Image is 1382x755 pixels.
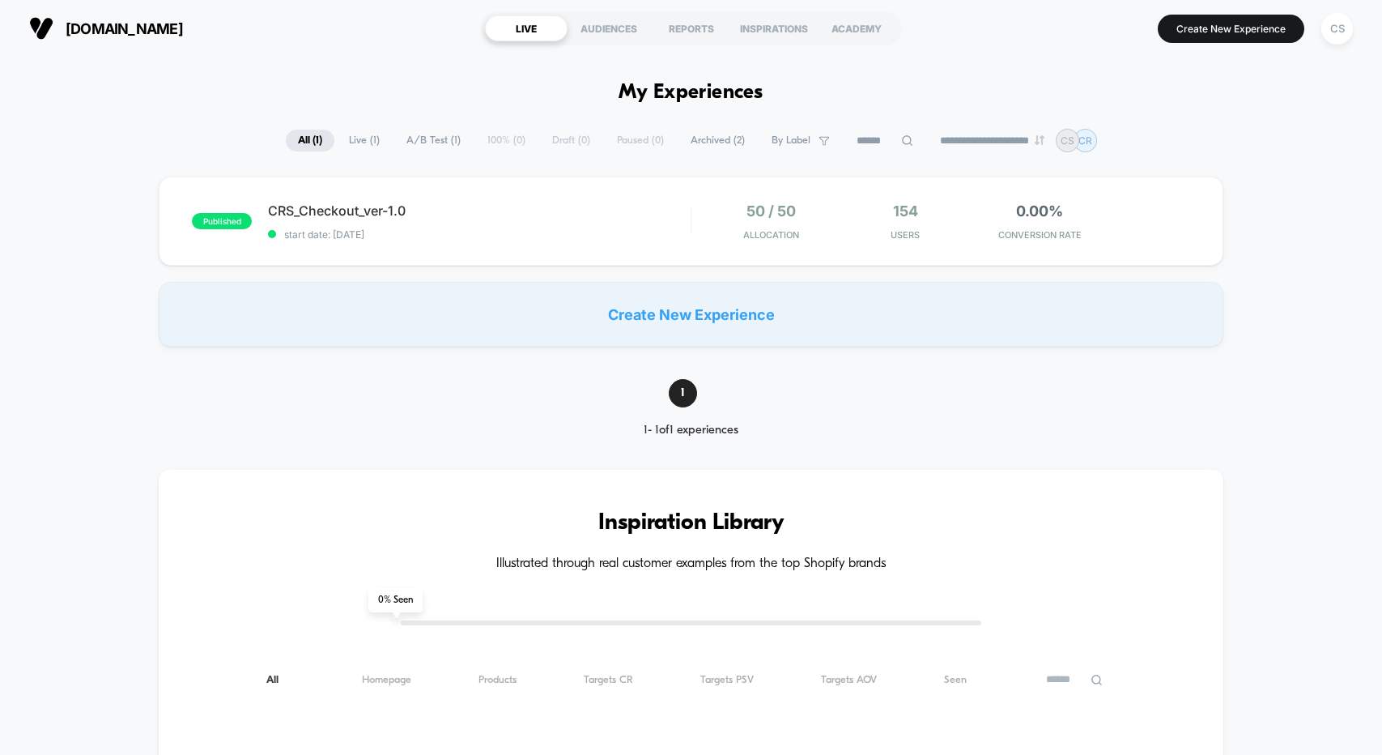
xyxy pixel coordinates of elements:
span: Homepage [362,674,411,686]
p: CR [1078,134,1092,147]
span: start date: [DATE] [268,228,690,241]
p: CS [1061,134,1074,147]
span: All ( 1 ) [286,130,334,151]
span: By Label [772,134,810,147]
span: 0 % Seen [368,588,423,612]
span: [DOMAIN_NAME] [66,20,183,37]
div: CS [1321,13,1353,45]
span: CONVERSION RATE [976,229,1103,241]
span: 1 [669,379,697,407]
span: Targets CR [584,674,633,686]
div: ACADEMY [815,15,898,41]
img: Visually logo [29,16,53,41]
div: 1 - 1 of 1 experiences [613,424,769,437]
div: REPORTS [650,15,733,41]
div: LIVE [485,15,568,41]
h3: Inspiration Library [207,510,1174,536]
div: AUDIENCES [568,15,650,41]
span: 0.00% [1016,203,1063,220]
span: A/B Test ( 1 ) [394,130,473,151]
span: CRS_Checkout_ver-1.0 [268,203,690,219]
span: Targets PSV [700,674,754,686]
span: Products [478,674,517,686]
span: published [192,213,252,229]
span: All [266,674,294,686]
button: [DOMAIN_NAME] [24,15,188,41]
div: INSPIRATIONS [733,15,815,41]
span: Targets AOV [821,674,877,686]
h4: Illustrated through real customer examples from the top Shopify brands [207,557,1174,572]
span: Live ( 1 ) [337,130,392,151]
button: Create New Experience [1158,15,1304,43]
span: Archived ( 2 ) [678,130,757,151]
h1: My Experiences [619,81,763,105]
div: Create New Experience [159,282,1223,347]
button: CS [1316,12,1358,45]
span: Seen [944,674,967,686]
img: end [1035,135,1044,145]
span: 154 [893,203,918,220]
span: 50 / 50 [746,203,796,220]
span: Users [842,229,968,241]
span: Allocation [743,229,799,241]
